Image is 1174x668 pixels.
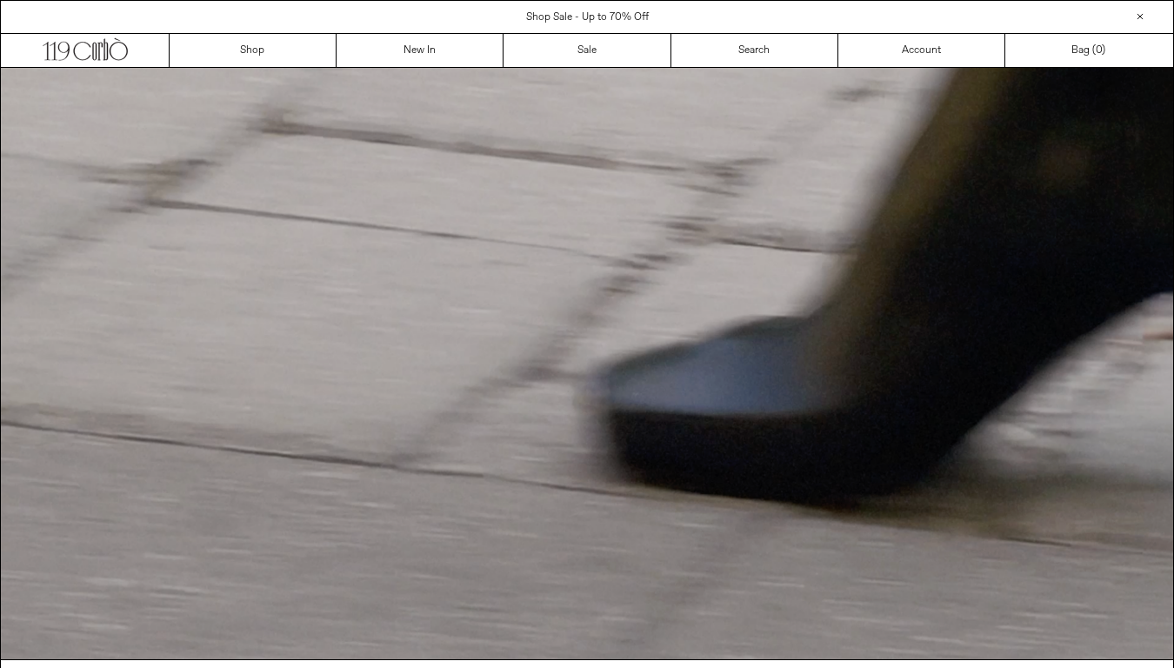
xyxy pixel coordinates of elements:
[671,34,838,67] a: Search
[526,10,649,24] a: Shop Sale - Up to 70% Off
[337,34,504,67] a: New In
[1,650,1173,664] a: Your browser does not support the video tag.
[838,34,1005,67] a: Account
[1096,43,1102,57] span: 0
[1005,34,1172,67] a: Bag ()
[1,68,1173,659] video: Your browser does not support the video tag.
[504,34,670,67] a: Sale
[1096,43,1105,58] span: )
[170,34,337,67] a: Shop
